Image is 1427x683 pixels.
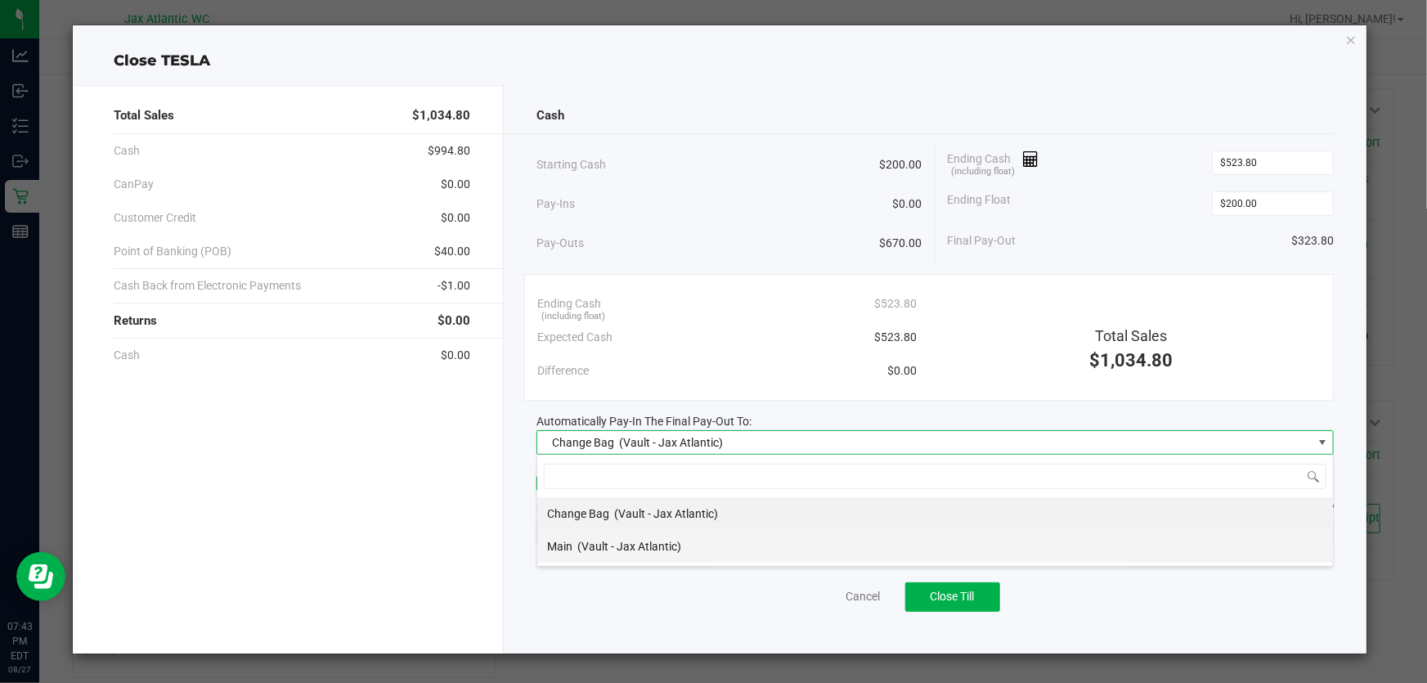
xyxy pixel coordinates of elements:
div: Close TESLA [73,50,1366,72]
span: $670.00 [880,235,922,252]
span: Change Bag [552,436,614,449]
span: Cash [536,106,564,125]
span: (Vault - Jax Atlantic) [619,436,723,449]
span: Pay-Ins [536,195,575,213]
span: Total Sales [1095,327,1167,344]
span: $0.00 [441,209,470,227]
span: $1,034.80 [1089,350,1173,371]
span: Total Sales [114,106,174,125]
span: Pay-Outs [536,235,584,252]
span: Starting Cash [536,156,606,173]
span: Cash [114,347,140,364]
span: $200.00 [880,156,922,173]
span: Cash Back from Electronic Payments [114,277,301,294]
span: Ending Cash [537,295,601,312]
span: $40.00 [434,243,470,260]
span: Expected Cash [537,329,613,346]
span: $0.00 [438,312,470,330]
span: $0.00 [893,195,922,213]
span: Close Till [931,590,975,603]
span: Automatically Pay-In The Final Pay-Out To: [536,415,752,428]
span: $523.80 [874,295,917,312]
span: $0.00 [887,362,917,380]
span: (including float) [541,310,605,324]
span: Difference [537,362,589,380]
span: $1,034.80 [412,106,470,125]
span: (including float) [951,165,1015,179]
span: Ending Float [948,191,1012,216]
span: Point of Banking (POB) [114,243,231,260]
span: Customer Credit [114,209,196,227]
span: $523.80 [874,329,917,346]
span: $994.80 [428,142,470,160]
span: $0.00 [441,347,470,364]
iframe: Resource center [16,552,65,601]
div: Returns [114,303,470,339]
span: $323.80 [1291,232,1334,249]
span: CanPay [114,176,154,193]
a: Cancel [846,588,881,605]
span: Cash [114,142,140,160]
span: $0.00 [441,176,470,193]
span: -$1.00 [438,277,470,294]
span: Final Pay-Out [948,232,1016,249]
span: Main [547,540,572,553]
span: (Vault - Jax Atlantic) [614,507,718,520]
span: (Vault - Jax Atlantic) [577,540,681,553]
span: Change Bag [547,507,609,520]
span: Ending Cash [948,151,1039,175]
button: Close Till [905,582,1000,612]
